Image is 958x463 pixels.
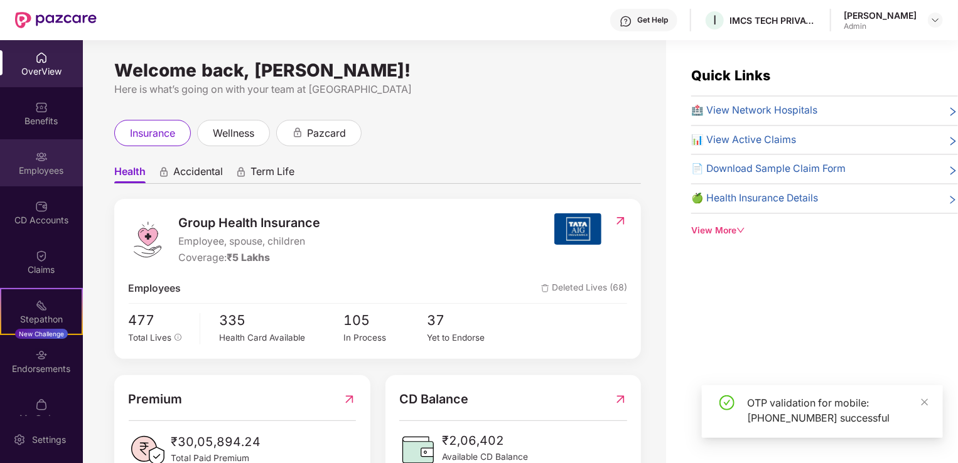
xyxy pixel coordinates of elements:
span: ₹5 Lakhs [227,252,271,263]
span: I [713,13,716,28]
div: Settings [28,434,70,446]
span: 📄 Download Sample Claim Form [691,161,846,177]
span: insurance [130,125,175,141]
img: RedirectIcon [614,390,627,409]
span: pazcard [307,125,346,141]
span: Employee, spouse, children [179,234,321,250]
div: Coverage: [179,250,321,266]
img: insurerIcon [554,213,601,245]
span: right [948,135,958,148]
img: svg+xml;base64,PHN2ZyBpZD0iQmVuZWZpdHMiIHhtbG5zPSJodHRwOi8vd3d3LnczLm9yZy8yMDAwL3N2ZyIgd2lkdGg9Ij... [35,101,48,114]
div: Yet to Endorse [427,331,510,344]
span: 335 [219,310,344,331]
span: ₹2,06,402 [442,431,528,450]
span: Quick Links [691,67,770,83]
img: deleteIcon [541,284,549,292]
span: CD Balance [399,390,468,409]
img: New Pazcare Logo [15,12,97,28]
div: IMCS TECH PRIVATE LIMITED [729,14,817,26]
span: Group Health Insurance [179,213,321,233]
span: 🍏 Health Insurance Details [691,191,818,206]
span: 📊 View Active Claims [691,132,796,148]
span: Health [114,165,146,183]
div: Welcome back, [PERSON_NAME]! [114,65,641,75]
div: In Process [343,331,426,344]
div: Health Card Available [219,331,344,344]
span: close [920,398,929,407]
span: info-circle [175,334,182,341]
img: svg+xml;base64,PHN2ZyBpZD0iU2V0dGluZy0yMHgyMCIgeG1sbnM9Imh0dHA6Ly93d3cudzMub3JnLzIwMDAvc3ZnIiB3aW... [13,434,26,446]
span: wellness [213,125,254,141]
div: [PERSON_NAME] [844,9,917,21]
img: svg+xml;base64,PHN2ZyB4bWxucz0iaHR0cDovL3d3dy53My5vcmcvMjAwMC9zdmciIHdpZHRoPSIyMSIgaGVpZ2h0PSIyMC... [35,299,48,312]
div: Get Help [637,15,668,25]
img: svg+xml;base64,PHN2ZyBpZD0iSGVscC0zMngzMiIgeG1sbnM9Imh0dHA6Ly93d3cudzMub3JnLzIwMDAvc3ZnIiB3aWR0aD... [620,15,632,28]
img: svg+xml;base64,PHN2ZyBpZD0iRW1wbG95ZWVzIiB4bWxucz0iaHR0cDovL3d3dy53My5vcmcvMjAwMC9zdmciIHdpZHRoPS... [35,151,48,163]
img: svg+xml;base64,PHN2ZyBpZD0iQ0RfQWNjb3VudHMiIGRhdGEtbmFtZT0iQ0QgQWNjb3VudHMiIHhtbG5zPSJodHRwOi8vd3... [35,200,48,213]
img: svg+xml;base64,PHN2ZyBpZD0iQ2xhaW0iIHhtbG5zPSJodHRwOi8vd3d3LnczLm9yZy8yMDAwL3N2ZyIgd2lkdGg9IjIwIi... [35,250,48,262]
div: OTP validation for mobile: [PHONE_NUMBER] successful [747,395,928,425]
img: svg+xml;base64,PHN2ZyBpZD0iTXlfT3JkZXJzIiBkYXRhLW5hbWU9Ik15IE9yZGVycyIgeG1sbnM9Imh0dHA6Ly93d3cudz... [35,398,48,411]
span: Term Life [250,165,294,183]
span: Accidental [173,165,223,183]
img: RedirectIcon [614,215,627,227]
div: animation [158,166,170,178]
span: 37 [427,310,510,331]
div: Admin [844,21,917,31]
span: ₹30,05,894.24 [171,432,261,452]
img: svg+xml;base64,PHN2ZyBpZD0iRW5kb3JzZW1lbnRzIiB4bWxucz0iaHR0cDovL3d3dy53My5vcmcvMjAwMC9zdmciIHdpZH... [35,349,48,361]
span: 477 [129,310,191,331]
div: Stepathon [1,313,82,326]
span: right [948,164,958,177]
span: Premium [129,390,183,409]
img: logo [129,221,166,258]
div: Here is what’s going on with your team at [GEOGRAPHIC_DATA] [114,82,641,97]
div: animation [235,166,247,178]
img: RedirectIcon [343,390,356,409]
img: svg+xml;base64,PHN2ZyBpZD0iRHJvcGRvd24tMzJ4MzIiIHhtbG5zPSJodHRwOi8vd3d3LnczLm9yZy8yMDAwL3N2ZyIgd2... [930,15,940,25]
span: 🏥 View Network Hospitals [691,103,817,119]
span: right [948,105,958,119]
span: Employees [129,281,181,297]
img: svg+xml;base64,PHN2ZyBpZD0iSG9tZSIgeG1sbnM9Imh0dHA6Ly93d3cudzMub3JnLzIwMDAvc3ZnIiB3aWR0aD0iMjAiIG... [35,51,48,64]
div: View More [691,224,958,238]
span: right [948,193,958,206]
span: check-circle [719,395,735,410]
span: 105 [343,310,426,331]
span: down [736,226,745,235]
div: animation [292,127,303,138]
span: Deleted Lives (68) [541,281,627,297]
div: New Challenge [15,329,68,339]
span: Total Lives [129,333,172,343]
